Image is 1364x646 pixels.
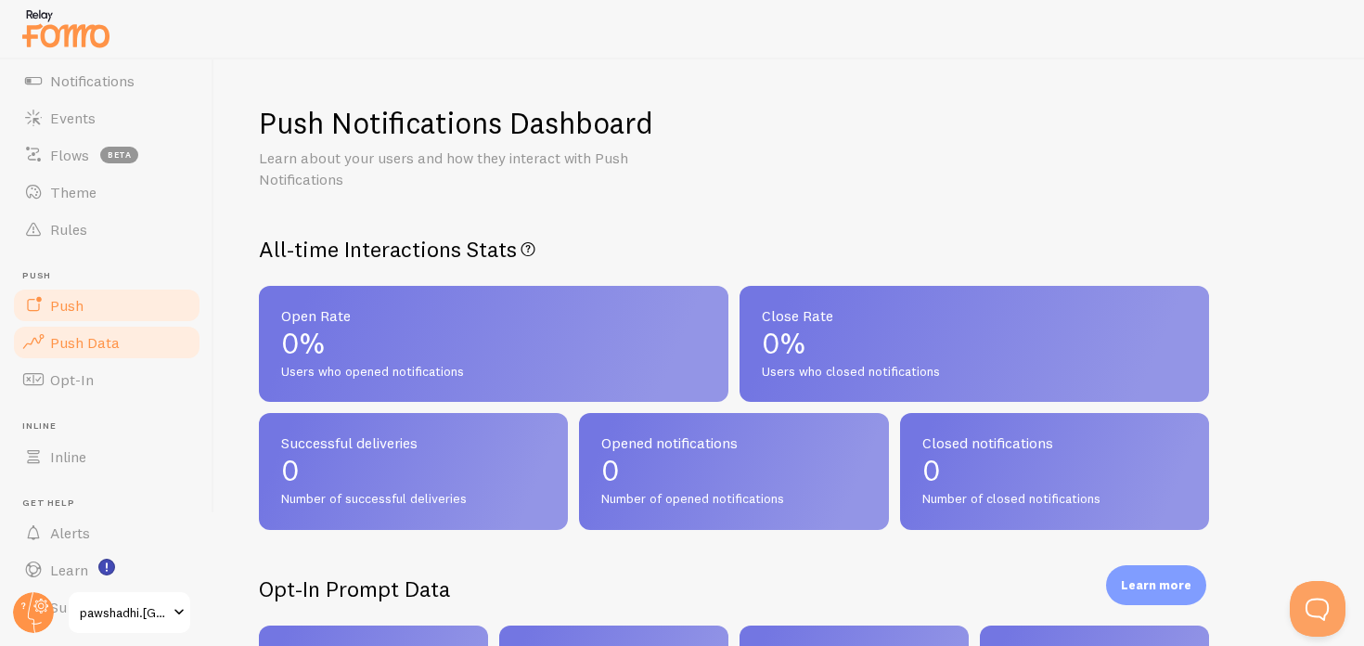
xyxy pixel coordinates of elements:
[50,146,89,164] span: Flows
[50,296,84,315] span: Push
[922,456,1187,485] p: 0
[601,456,866,485] p: 0
[762,364,1187,381] span: Users who closed notifications
[11,324,202,361] a: Push Data
[281,308,706,323] span: Open Rate
[11,136,202,174] a: Flows beta
[922,435,1187,450] span: Closed notifications
[98,559,115,575] svg: <p>Watch New Feature Tutorials!</p>
[19,5,112,52] img: fomo-relay-logo-orange.svg
[259,148,704,190] p: Learn about your users and how they interact with Push Notifications
[601,491,866,508] span: Number of opened notifications
[50,523,90,542] span: Alerts
[11,361,202,398] a: Opt-In
[50,370,94,389] span: Opt-In
[50,333,120,352] span: Push Data
[11,211,202,248] a: Rules
[762,308,1187,323] span: Close Rate
[281,491,546,508] span: Number of successful deliveries
[50,447,86,466] span: Inline
[22,420,202,433] span: Inline
[50,183,97,201] span: Theme
[11,588,202,626] a: Support
[281,329,706,358] p: 0%
[281,435,546,450] span: Successful deliveries
[259,575,1209,603] h2: Opt-In Prompt Data
[281,456,546,485] p: 0
[1290,581,1345,637] iframe: Help Scout Beacon - Open
[259,235,1209,264] h2: All-time Interactions Stats
[50,561,88,579] span: Learn
[922,491,1187,508] span: Number of closed notifications
[11,514,202,551] a: Alerts
[1106,565,1206,605] div: Learn more
[22,497,202,510] span: Get Help
[50,109,96,127] span: Events
[281,364,706,381] span: Users who opened notifications
[762,329,1187,358] p: 0%
[80,601,168,624] span: pawshadhi.[GEOGRAPHIC_DATA]
[11,287,202,324] a: Push
[50,220,87,239] span: Rules
[11,99,202,136] a: Events
[601,435,866,450] span: Opened notifications
[11,438,202,475] a: Inline
[1121,576,1191,594] p: Learn more
[100,147,138,163] span: beta
[11,551,202,588] a: Learn
[11,174,202,211] a: Theme
[22,270,202,282] span: Push
[50,71,135,90] span: Notifications
[259,104,653,142] h1: Push Notifications Dashboard
[67,590,192,635] a: pawshadhi.[GEOGRAPHIC_DATA]
[11,62,202,99] a: Notifications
